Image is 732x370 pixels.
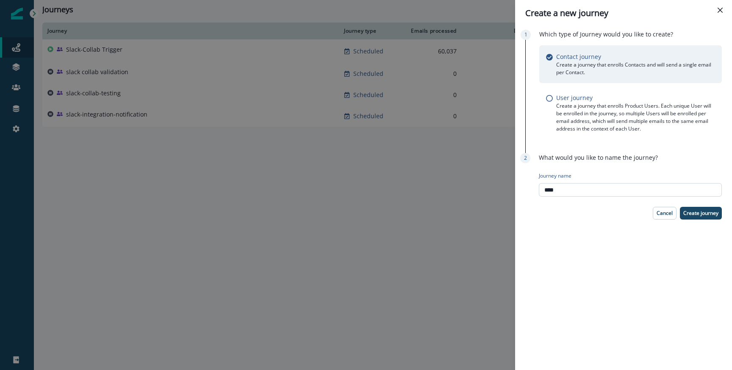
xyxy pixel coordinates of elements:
[713,3,727,17] button: Close
[680,207,722,220] button: Create journey
[539,153,658,162] p: What would you like to name the journey?
[524,31,527,39] p: 1
[556,52,601,61] p: Contact journey
[539,30,673,39] p: Which type of Journey would you like to create?
[657,210,673,216] p: Cancel
[556,93,593,102] p: User journey
[539,172,571,180] p: Journey name
[525,7,722,19] div: Create a new journey
[556,102,715,133] p: Create a journey that enrolls Product Users. Each unique User will be enrolled in the journey, so...
[524,154,527,162] p: 2
[653,207,677,220] button: Cancel
[683,210,718,216] p: Create journey
[556,61,715,76] p: Create a journey that enrolls Contacts and will send a single email per Contact.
